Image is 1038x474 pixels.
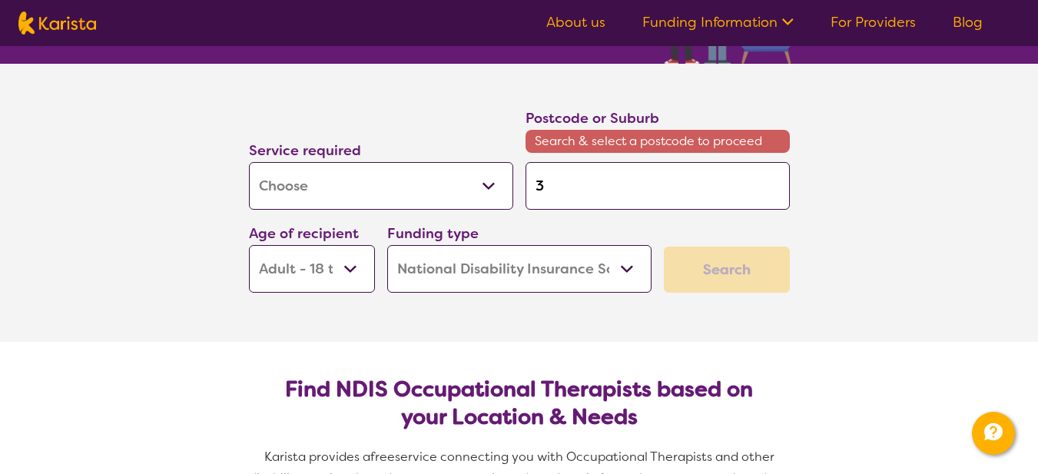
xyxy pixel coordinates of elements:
img: Karista logo [18,12,96,35]
label: Funding type [387,224,479,243]
span: free [370,449,395,465]
span: Karista provides a [264,449,370,465]
button: Channel Menu [972,412,1015,455]
a: About us [546,13,605,31]
span: Search & select a postcode to proceed [526,130,790,153]
a: Funding Information [642,13,794,31]
a: For Providers [831,13,916,31]
label: Age of recipient [249,224,359,243]
h2: Find NDIS Occupational Therapists based on your Location & Needs [261,376,778,431]
a: Blog [953,13,983,31]
label: Service required [249,141,361,160]
label: Postcode or Suburb [526,109,659,128]
input: Type [526,162,790,210]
